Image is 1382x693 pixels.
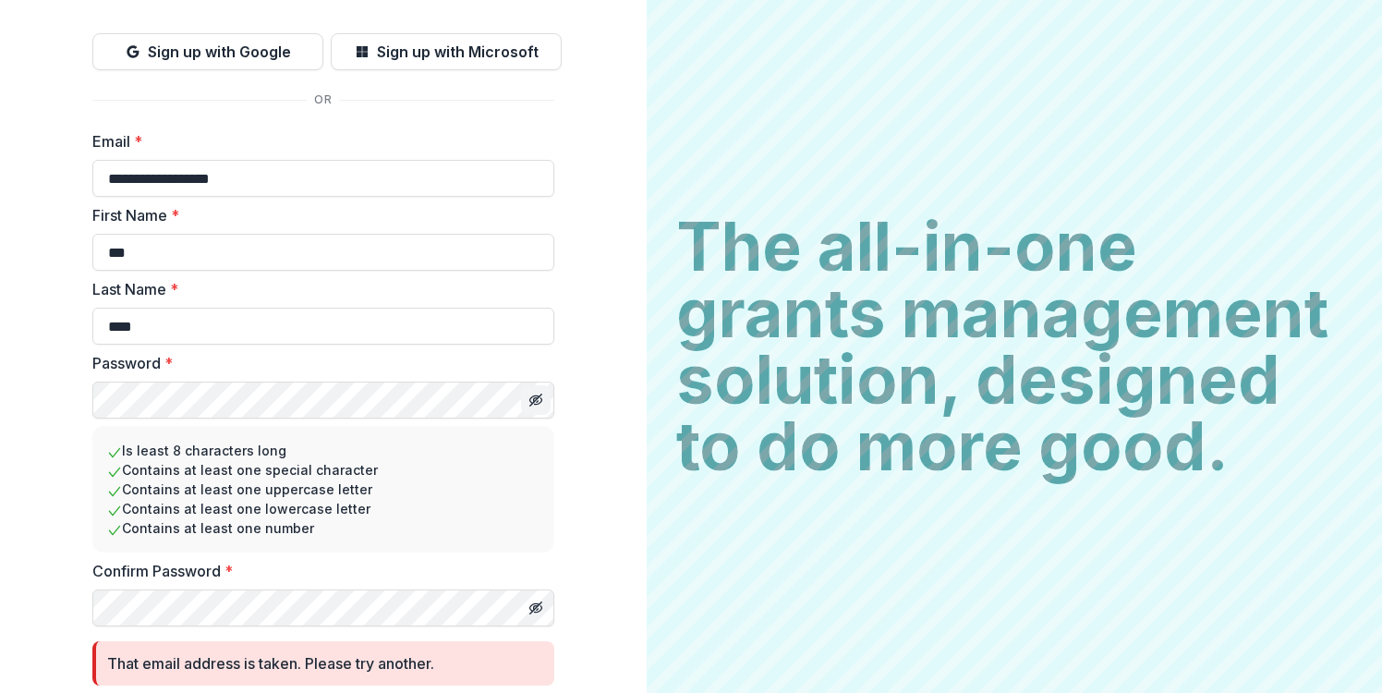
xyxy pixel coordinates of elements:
[107,441,539,460] li: Is least 8 characters long
[107,518,539,538] li: Contains at least one number
[107,460,539,480] li: Contains at least one special character
[107,499,539,518] li: Contains at least one lowercase letter
[107,652,434,675] div: That email address is taken. Please try another.
[107,480,539,499] li: Contains at least one uppercase letter
[521,593,551,623] button: Toggle password visibility
[92,278,543,300] label: Last Name
[92,352,543,374] label: Password
[92,33,323,70] button: Sign up with Google
[331,33,562,70] button: Sign up with Microsoft
[92,204,543,226] label: First Name
[92,130,543,152] label: Email
[521,385,551,415] button: Toggle password visibility
[92,560,543,582] label: Confirm Password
